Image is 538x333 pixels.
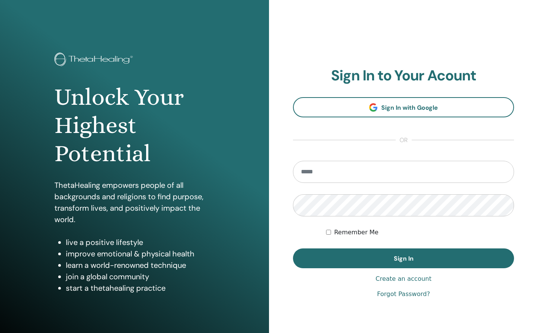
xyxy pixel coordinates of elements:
[376,274,431,283] a: Create an account
[326,228,514,237] div: Keep me authenticated indefinitely or until I manually logout
[66,248,215,259] li: improve emotional & physical health
[54,179,215,225] p: ThetaHealing empowers people of all backgrounds and religions to find purpose, transform lives, a...
[293,67,514,85] h2: Sign In to Your Acount
[377,290,430,299] a: Forgot Password?
[293,97,514,117] a: Sign In with Google
[396,136,412,145] span: or
[394,255,414,263] span: Sign In
[66,259,215,271] li: learn a world-renowned technique
[293,248,514,268] button: Sign In
[334,228,379,237] label: Remember Me
[66,271,215,282] li: join a global community
[66,282,215,294] li: start a thetahealing practice
[54,83,215,168] h1: Unlock Your Highest Potential
[66,237,215,248] li: live a positive lifestyle
[381,104,438,112] span: Sign In with Google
